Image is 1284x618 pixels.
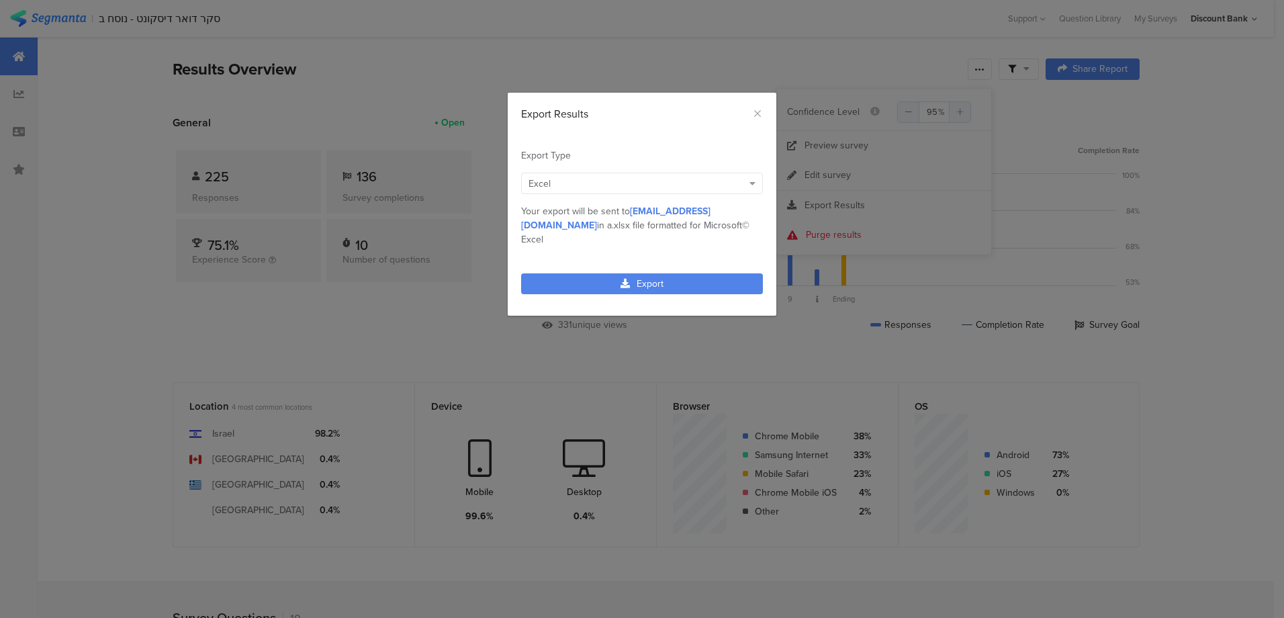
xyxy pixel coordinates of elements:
[508,93,776,316] div: dialog
[521,273,763,294] a: Export
[529,177,551,191] span: Excel
[521,204,710,232] span: [EMAIL_ADDRESS][DOMAIN_NAME]
[521,106,763,122] div: Export Results
[521,204,763,247] div: Your export will be sent to in a
[752,106,763,122] button: Close
[521,218,749,247] span: .xlsx file formatted for Microsoft© Excel
[521,148,763,163] div: Export Type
